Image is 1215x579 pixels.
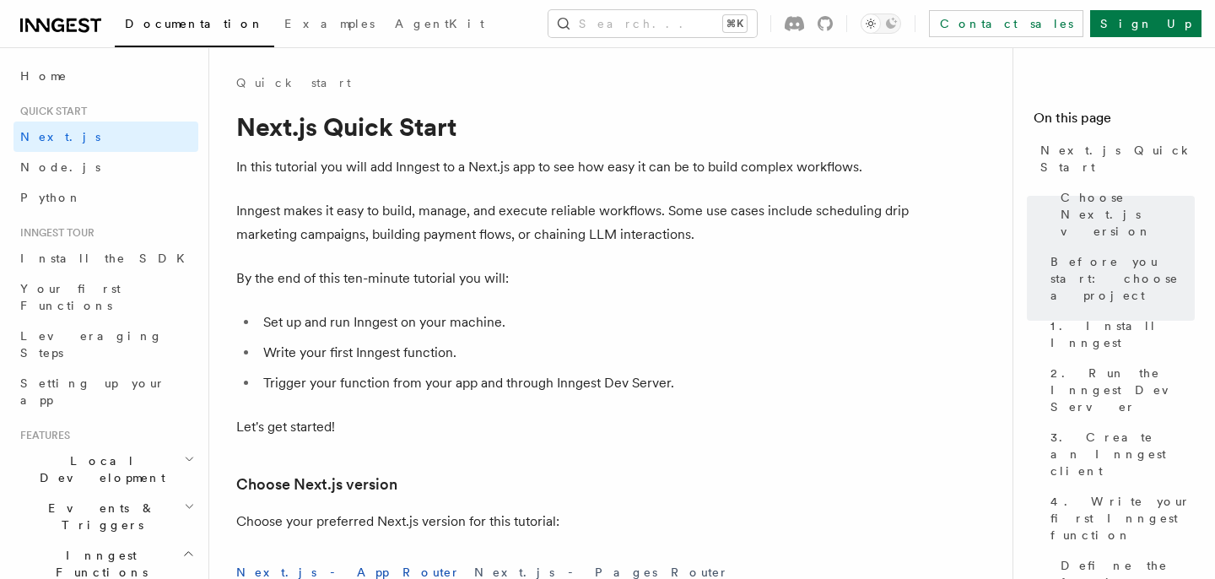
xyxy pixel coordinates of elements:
span: Examples [284,17,375,30]
button: Search...⌘K [548,10,757,37]
a: Node.js [13,152,198,182]
span: Next.js Quick Start [1040,142,1195,176]
a: Quick start [236,74,351,91]
a: Next.js [13,122,198,152]
a: Before you start: choose a project [1044,246,1195,311]
p: Choose your preferred Next.js version for this tutorial: [236,510,911,533]
span: Choose Next.js version [1061,189,1195,240]
button: Toggle dark mode [861,14,901,34]
span: Leveraging Steps [20,329,163,360]
span: Features [13,429,70,442]
a: Contact sales [929,10,1083,37]
a: Install the SDK [13,243,198,273]
a: Home [13,61,198,91]
span: Home [20,68,67,84]
button: Local Development [13,446,198,493]
span: AgentKit [395,17,484,30]
a: Sign Up [1090,10,1201,37]
span: Your first Functions [20,282,121,312]
a: Documentation [115,5,274,47]
li: Trigger your function from your app and through Inngest Dev Server. [258,371,911,395]
a: Leveraging Steps [13,321,198,368]
a: 1. Install Inngest [1044,311,1195,358]
a: Python [13,182,198,213]
li: Set up and run Inngest on your machine. [258,311,911,334]
a: Next.js Quick Start [1034,135,1195,182]
span: 4. Write your first Inngest function [1050,493,1195,544]
span: 1. Install Inngest [1050,317,1195,351]
span: Node.js [20,160,100,174]
button: Events & Triggers [13,493,198,540]
span: Quick start [13,105,87,118]
span: Setting up your app [20,376,165,407]
span: Events & Triggers [13,500,184,533]
h1: Next.js Quick Start [236,111,911,142]
kbd: ⌘K [723,15,747,32]
span: Install the SDK [20,252,195,265]
p: In this tutorial you will add Inngest to a Next.js app to see how easy it can be to build complex... [236,155,911,179]
a: AgentKit [385,5,494,46]
span: Inngest tour [13,226,94,240]
p: Inngest makes it easy to build, manage, and execute reliable workflows. Some use cases include sc... [236,199,911,246]
a: Your first Functions [13,273,198,321]
li: Write your first Inngest function. [258,341,911,365]
span: Documentation [125,17,264,30]
a: 2. Run the Inngest Dev Server [1044,358,1195,422]
a: Examples [274,5,385,46]
h4: On this page [1034,108,1195,135]
span: 2. Run the Inngest Dev Server [1050,365,1195,415]
p: By the end of this ten-minute tutorial you will: [236,267,911,290]
span: Python [20,191,82,204]
p: Let's get started! [236,415,911,439]
span: Next.js [20,130,100,143]
a: Setting up your app [13,368,198,415]
span: Local Development [13,452,184,486]
a: 3. Create an Inngest client [1044,422,1195,486]
span: Before you start: choose a project [1050,253,1195,304]
a: 4. Write your first Inngest function [1044,486,1195,550]
a: Choose Next.js version [236,473,397,496]
a: Choose Next.js version [1054,182,1195,246]
span: 3. Create an Inngest client [1050,429,1195,479]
